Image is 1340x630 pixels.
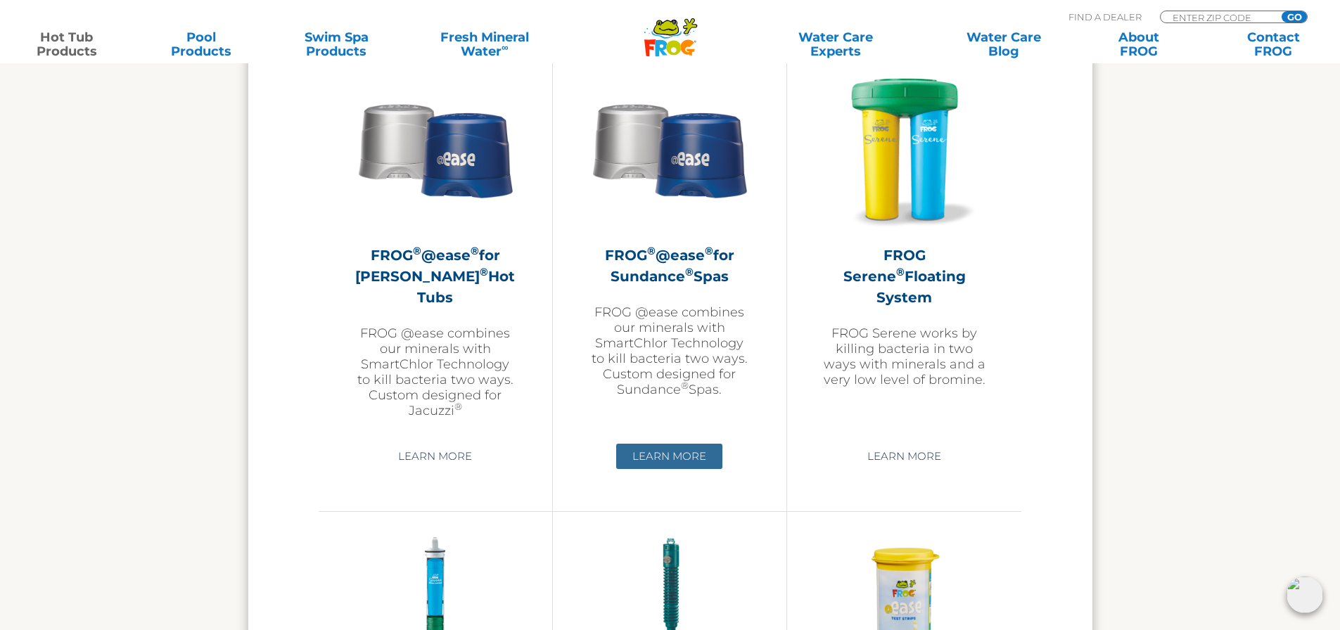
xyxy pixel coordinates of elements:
sup: ® [413,244,421,257]
a: Water CareExperts [751,30,921,58]
a: Hot TubProducts [14,30,119,58]
sup: ® [681,380,689,391]
a: Water CareBlog [951,30,1056,58]
sup: ® [647,244,656,257]
h2: FROG @ease for [PERSON_NAME] Hot Tubs [354,245,517,308]
input: GO [1282,11,1307,22]
sup: ® [896,265,905,278]
h2: FROG Serene Floating System [822,245,986,308]
p: Find A Dealer [1068,11,1142,23]
a: FROG Serene®Floating SystemFROG Serene works by killing bacteria in two ways with minerals and a ... [822,67,986,433]
img: hot-tub-product-serene-floater-300x300.png [823,67,986,231]
a: Learn More [851,444,957,469]
a: Fresh MineralWater∞ [419,30,550,58]
a: FROG®@ease®for Sundance®SpasFROG @ease combines our minerals with SmartChlor Technology to kill b... [588,67,751,433]
input: Zip Code Form [1171,11,1266,23]
a: Learn More [616,444,722,469]
a: PoolProducts [149,30,254,58]
sup: ® [480,265,488,278]
h2: FROG @ease for Sundance Spas [588,245,751,287]
p: FROG Serene works by killing bacteria in two ways with minerals and a very low level of bromine. [822,326,986,387]
sup: ® [454,401,462,412]
sup: ® [685,265,694,278]
sup: ® [471,244,479,257]
a: Learn More [382,444,488,469]
p: FROG @ease combines our minerals with SmartChlor Technology to kill bacteria two ways. Custom des... [354,326,517,418]
a: AboutFROG [1086,30,1191,58]
img: openIcon [1287,577,1323,613]
a: FROG®@ease®for [PERSON_NAME]®Hot TubsFROG @ease combines our minerals with SmartChlor Technology ... [354,67,517,433]
a: Swim SpaProducts [284,30,389,58]
a: ContactFROG [1221,30,1326,58]
p: FROG @ease combines our minerals with SmartChlor Technology to kill bacteria two ways. Custom des... [588,304,751,397]
img: Sundance-cartridges-2-300x300.png [354,67,517,231]
sup: ® [705,244,713,257]
img: Sundance-cartridges-2-300x300.png [588,67,751,231]
sup: ∞ [502,41,509,53]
